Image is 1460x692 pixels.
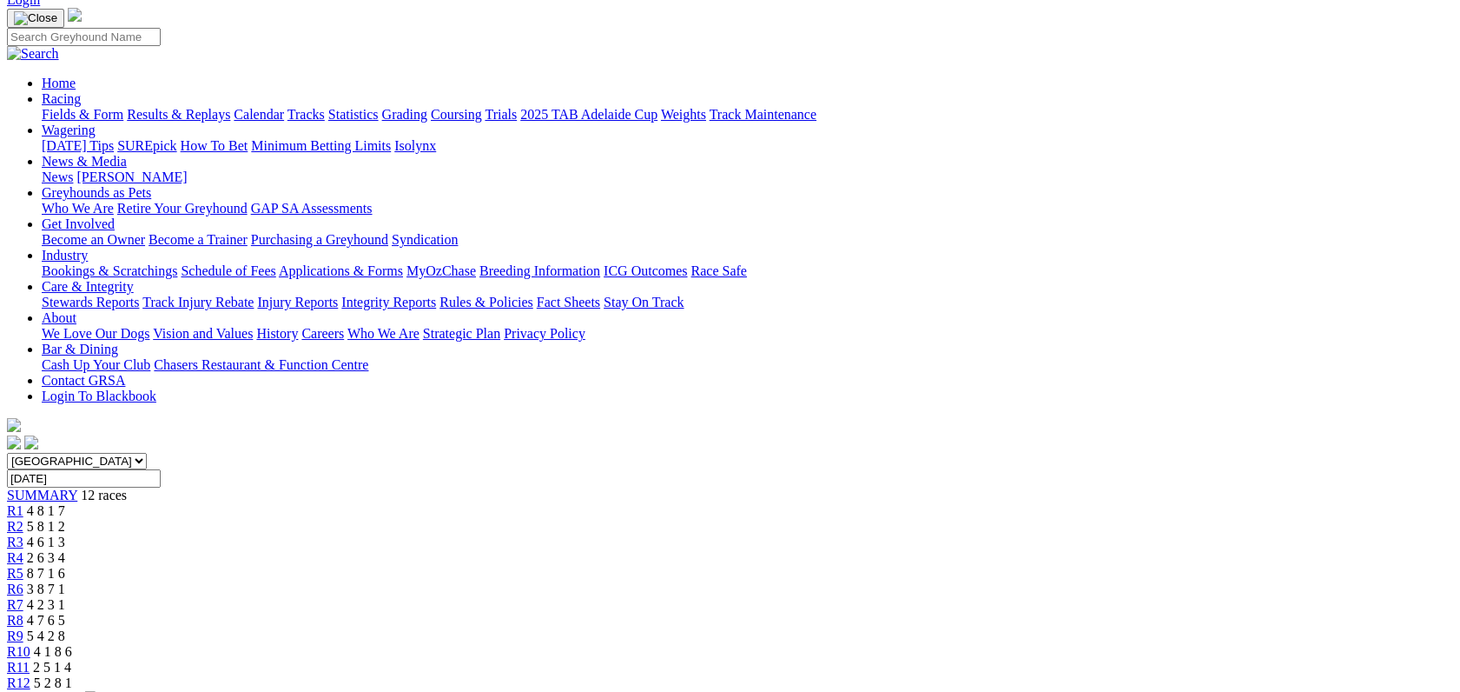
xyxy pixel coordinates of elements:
[7,582,23,596] a: R6
[42,357,1453,373] div: Bar & Dining
[42,279,134,294] a: Care & Integrity
[153,326,253,341] a: Vision and Values
[690,263,746,278] a: Race Safe
[27,535,65,549] span: 4 6 1 3
[42,232,145,247] a: Become an Owner
[537,295,600,309] a: Fact Sheets
[279,263,403,278] a: Applications & Forms
[251,138,391,153] a: Minimum Betting Limits
[117,201,248,216] a: Retire Your Greyhound
[7,613,23,628] a: R8
[604,263,687,278] a: ICG Outcomes
[661,107,706,122] a: Weights
[181,138,248,153] a: How To Bet
[14,11,57,25] img: Close
[76,170,187,184] a: [PERSON_NAME]
[251,201,373,216] a: GAP SA Assessments
[504,326,585,341] a: Privacy Policy
[42,295,139,309] a: Stewards Reports
[7,519,23,534] a: R2
[42,154,127,169] a: News & Media
[7,675,30,690] span: R12
[181,263,275,278] a: Schedule of Fees
[42,91,81,106] a: Racing
[42,170,73,184] a: News
[42,216,115,231] a: Get Involved
[7,503,23,518] span: R1
[7,418,21,432] img: logo-grsa-white.png
[27,597,65,612] span: 4 2 3 1
[42,295,1453,310] div: Care & Integrity
[42,170,1453,185] div: News & Media
[27,519,65,534] span: 5 8 1 2
[7,660,30,675] a: R11
[142,295,254,309] a: Track Injury Rebate
[431,107,482,122] a: Coursing
[27,613,65,628] span: 4 7 6 5
[27,582,65,596] span: 3 8 7 1
[392,232,458,247] a: Syndication
[382,107,427,122] a: Grading
[7,550,23,565] a: R4
[27,566,65,581] span: 8 7 1 6
[42,138,1453,154] div: Wagering
[154,357,368,372] a: Chasers Restaurant & Function Centre
[7,9,64,28] button: Toggle navigation
[42,342,118,356] a: Bar & Dining
[7,28,161,46] input: Search
[27,629,65,643] span: 5 4 2 8
[7,597,23,612] a: R7
[520,107,657,122] a: 2025 TAB Adelaide Cup
[7,469,161,488] input: Select date
[42,373,125,388] a: Contact GRSA
[117,138,176,153] a: SUREpick
[7,488,77,502] a: SUMMARY
[42,76,76,90] a: Home
[42,123,96,137] a: Wagering
[7,566,23,581] a: R5
[42,138,114,153] a: [DATE] Tips
[27,503,65,518] span: 4 8 1 7
[42,263,1453,279] div: Industry
[394,138,436,153] a: Isolynx
[485,107,517,122] a: Trials
[234,107,284,122] a: Calendar
[287,107,325,122] a: Tracks
[34,675,72,690] span: 5 2 8 1
[42,185,151,200] a: Greyhounds as Pets
[7,436,21,449] img: facebook.svg
[7,629,23,643] a: R9
[406,263,476,278] a: MyOzChase
[33,660,71,675] span: 2 5 1 4
[42,263,177,278] a: Bookings & Scratchings
[127,107,230,122] a: Results & Replays
[27,550,65,565] span: 2 6 3 4
[42,232,1453,248] div: Get Involved
[42,326,1453,342] div: About
[301,326,344,341] a: Careers
[7,644,30,659] a: R10
[710,107,816,122] a: Track Maintenance
[341,295,436,309] a: Integrity Reports
[256,326,298,341] a: History
[68,8,82,22] img: logo-grsa-white.png
[42,326,149,341] a: We Love Our Dogs
[42,248,88,263] a: Industry
[24,436,38,449] img: twitter.svg
[479,263,600,278] a: Breeding Information
[34,644,72,659] span: 4 1 8 6
[42,107,1453,123] div: Racing
[347,326,420,341] a: Who We Are
[7,535,23,549] a: R3
[42,107,123,122] a: Fields & Form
